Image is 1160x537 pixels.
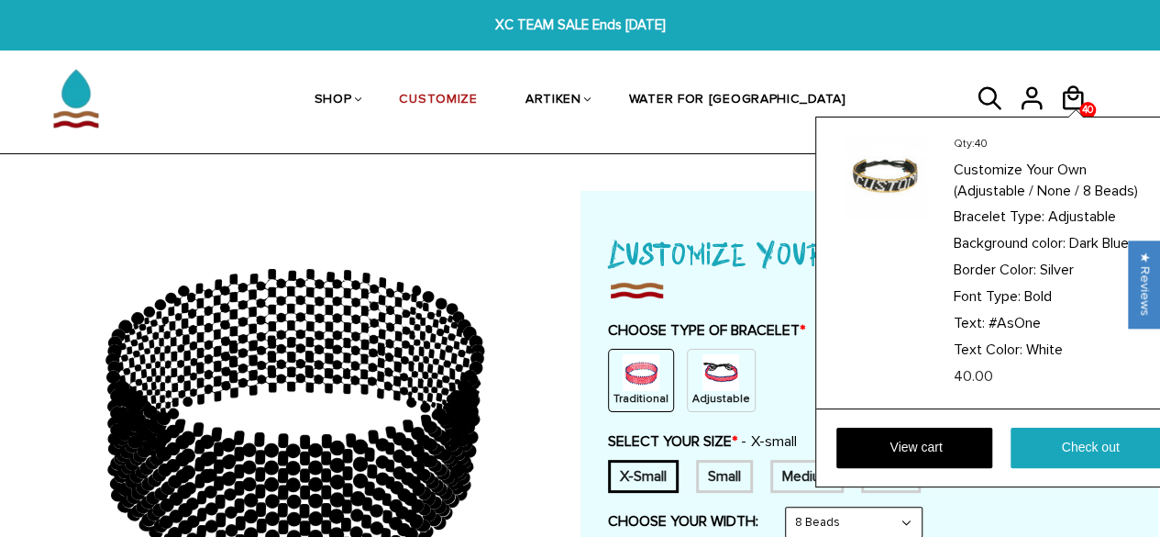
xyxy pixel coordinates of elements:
h1: Customize Your Own [608,228,1131,277]
a: View cart [836,428,992,468]
img: imgboder_100x.png [608,277,665,303]
span: Border Color: [954,261,1036,279]
span: Text: [954,314,985,332]
p: Traditional [613,391,668,407]
div: Non String [608,349,674,412]
a: ARTIKEN [525,53,581,148]
span: White [1026,341,1063,359]
div: Click to open Judge.me floating reviews tab [1129,241,1160,328]
p: Qty: [954,136,1160,151]
img: string.PNG [702,354,739,391]
span: Font Type: [954,287,1021,306]
span: Text Color: [954,341,1022,359]
span: Adjustable [1048,207,1116,226]
div: 7.5 inches [770,460,844,493]
span: X-small [741,432,797,451]
span: Silver [1040,261,1074,279]
a: WATER FOR [GEOGRAPHIC_DATA] [629,53,846,148]
div: 7 inches [696,460,753,493]
div: 6 inches [608,460,679,493]
label: SELECT YOUR SIZE [608,432,797,451]
img: non-string.png [623,354,659,391]
a: Customize Your Own (Adjustable / None / 8 Beads) [954,157,1160,202]
span: 40 [975,137,988,151]
div: String [687,349,756,412]
span: 40.00 [954,367,993,386]
span: Bold [1024,287,1052,306]
label: CHOOSE YOUR WIDTH: [608,512,758,531]
span: 40 [1077,96,1098,124]
span: Bracelet Type: [954,207,1044,226]
span: #AsOne [989,314,1041,332]
p: Adjustable [692,391,750,407]
label: CHOOSE TYPE OF BRACELET [608,321,1131,340]
a: CUSTOMIZE [399,53,477,148]
a: SHOP [315,53,352,148]
img: Customize Your Own [844,136,926,218]
span: Background color: [954,234,1066,252]
span: XC TEAM SALE Ends [DATE] [359,15,801,36]
span: Dark Blue [1069,234,1129,252]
